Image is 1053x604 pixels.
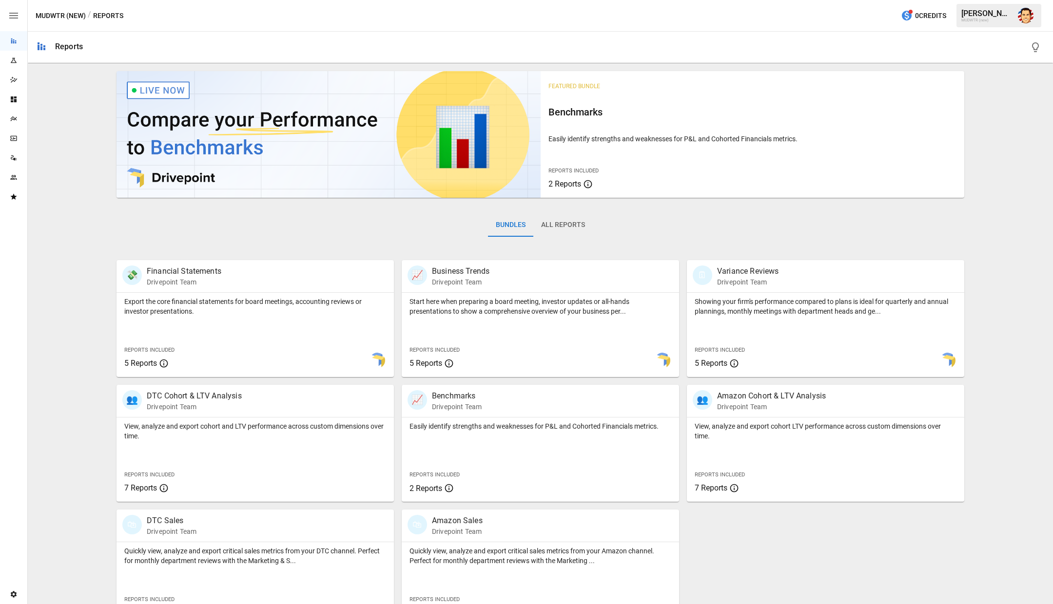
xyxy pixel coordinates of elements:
p: View, analyze and export cohort LTV performance across custom dimensions over time. [695,421,956,441]
button: 0Credits [897,7,950,25]
p: Easily identify strengths and weaknesses for P&L and Cohorted Financials metrics. [409,421,671,431]
div: 💸 [122,265,142,285]
span: Reports Included [124,347,175,353]
p: Financial Statements [147,265,221,277]
button: MUDWTR (new) [36,10,86,22]
p: Quickly view, analyze and export critical sales metrics from your Amazon channel. Perfect for mon... [409,546,671,566]
p: Drivepoint Team [432,277,489,287]
span: Reports Included [124,472,175,478]
span: 2 Reports [409,484,442,493]
button: Austin Gardner-Smith [1012,2,1039,29]
span: 7 Reports [695,483,727,492]
div: Reports [55,42,83,51]
button: Bundles [488,213,533,237]
p: Benchmarks [432,390,482,402]
p: Drivepoint Team [432,402,482,412]
p: Export the core financial statements for board meetings, accounting reviews or investor presentat... [124,297,386,316]
div: 📈 [408,390,427,410]
p: Easily identify strengths and weaknesses for P&L and Cohorted Financials metrics. [548,134,957,144]
p: View, analyze and export cohort and LTV performance across custom dimensions over time. [124,421,386,441]
span: Reports Included [124,596,175,603]
span: Reports Included [695,472,745,478]
div: 🛍 [408,515,427,534]
h6: Benchmarks [548,104,957,120]
div: 👥 [122,390,142,410]
div: 🛍 [122,515,142,534]
p: Drivepoint Team [147,277,221,287]
img: smart model [940,353,955,368]
span: Reports Included [548,168,599,174]
img: video thumbnail [117,71,541,198]
div: [PERSON_NAME] [961,9,1012,18]
button: All Reports [533,213,593,237]
div: 📈 [408,265,427,285]
span: Featured Bundle [548,83,600,90]
p: Drivepoint Team [717,277,779,287]
span: 2 Reports [548,179,581,189]
p: Amazon Sales [432,515,483,527]
p: Variance Reviews [717,265,779,277]
p: Drivepoint Team [717,402,826,412]
p: Drivepoint Team [432,527,483,536]
span: Reports Included [409,596,460,603]
span: 5 Reports [124,359,157,368]
span: Reports Included [409,347,460,353]
span: Reports Included [409,472,460,478]
span: 5 Reports [409,359,442,368]
p: DTC Sales [147,515,196,527]
span: 5 Reports [695,359,727,368]
div: 🗓 [693,265,712,285]
p: DTC Cohort & LTV Analysis [147,390,242,402]
div: 👥 [693,390,712,410]
img: smart model [655,353,670,368]
p: Showing your firm's performance compared to plans is ideal for quarterly and annual plannings, mo... [695,297,956,316]
p: Amazon Cohort & LTV Analysis [717,390,826,402]
p: Drivepoint Team [147,402,242,412]
span: 0 Credits [915,10,946,22]
p: Drivepoint Team [147,527,196,536]
img: smart model [370,353,385,368]
p: Start here when preparing a board meeting, investor updates or all-hands presentations to show a ... [409,297,671,316]
img: Austin Gardner-Smith [1018,8,1033,23]
span: Reports Included [695,347,745,353]
p: Quickly view, analyze and export critical sales metrics from your DTC channel. Perfect for monthl... [124,546,386,566]
div: / [88,10,91,22]
div: MUDWTR (new) [961,18,1012,22]
span: 7 Reports [124,483,157,492]
p: Business Trends [432,265,489,277]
